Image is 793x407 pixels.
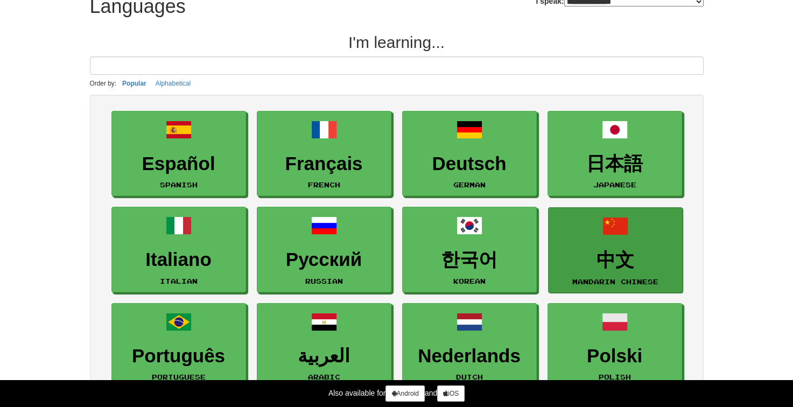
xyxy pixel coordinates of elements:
[160,277,198,285] small: Italian
[308,373,340,381] small: Arabic
[553,346,676,367] h3: Polski
[553,153,676,174] h3: 日本語
[548,207,683,293] a: 中文Mandarin Chinese
[308,181,340,188] small: French
[117,153,240,174] h3: Español
[548,111,682,197] a: 日本語Japanese
[453,277,486,285] small: Korean
[90,33,704,51] h2: I'm learning...
[402,303,537,389] a: NederlandsDutch
[117,346,240,367] h3: Português
[117,249,240,270] h3: Italiano
[453,181,486,188] small: German
[263,346,385,367] h3: العربية
[263,153,385,174] h3: Français
[437,385,465,402] a: iOS
[408,346,531,367] h3: Nederlands
[257,207,391,292] a: РусскийRussian
[402,207,537,292] a: 한국어Korean
[160,181,198,188] small: Spanish
[111,111,246,197] a: EspañolSpanish
[257,303,391,389] a: العربيةArabic
[572,278,658,285] small: Mandarin Chinese
[385,385,424,402] a: Android
[599,373,631,381] small: Polish
[305,277,343,285] small: Russian
[90,80,117,87] small: Order by:
[408,153,531,174] h3: Deutsch
[119,78,150,89] button: Popular
[111,207,246,292] a: ItalianoItalian
[554,250,677,271] h3: 中文
[263,249,385,270] h3: Русский
[152,373,206,381] small: Portuguese
[456,373,483,381] small: Dutch
[111,303,246,389] a: PortuguêsPortuguese
[257,111,391,197] a: FrançaisFrench
[152,78,194,89] button: Alphabetical
[402,111,537,197] a: DeutschGerman
[408,249,531,270] h3: 한국어
[593,181,636,188] small: Japanese
[548,303,682,389] a: PolskiPolish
